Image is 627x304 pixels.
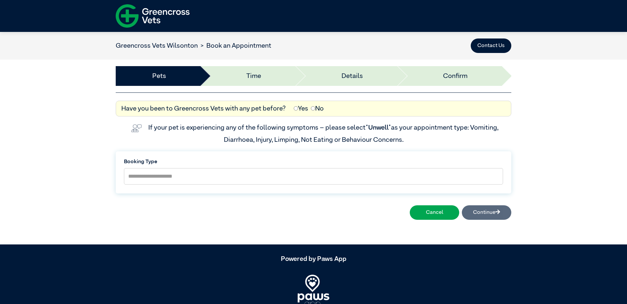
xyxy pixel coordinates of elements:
[116,42,198,49] a: Greencross Vets Wilsonton
[116,41,271,51] nav: breadcrumb
[124,158,503,166] label: Booking Type
[471,38,511,53] button: Contact Us
[129,122,144,135] img: vet
[152,71,166,81] a: Pets
[148,124,500,143] label: If your pet is experiencing any of the following symptoms – please select as your appointment typ...
[294,106,298,111] input: Yes
[116,255,511,263] h5: Powered by Paws App
[116,2,190,30] img: f-logo
[198,41,271,51] li: Book an Appointment
[294,104,308,114] label: Yes
[311,104,324,114] label: No
[311,106,315,111] input: No
[121,104,286,114] label: Have you been to Greencross Vets with any pet before?
[366,124,391,131] span: “Unwell”
[410,205,459,220] button: Cancel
